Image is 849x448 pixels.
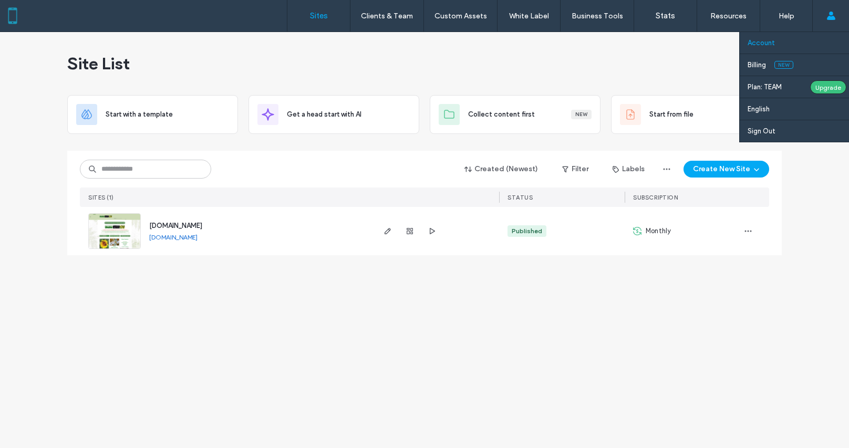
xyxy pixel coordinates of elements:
button: Filter [552,161,599,178]
div: New [571,110,592,119]
label: White Label [509,12,549,20]
span: Site List [67,53,130,74]
span: Collect content first [468,109,535,120]
div: Upgrade [810,80,846,94]
label: Custom Assets [434,12,487,20]
span: New [774,61,793,69]
a: [DOMAIN_NAME] [149,233,198,241]
label: Resources [710,12,747,20]
label: Billing [748,61,766,69]
label: Account [748,39,775,47]
div: Start with a template [67,95,238,134]
span: Start with a template [106,109,173,120]
label: Help [779,12,794,20]
label: Sign Out [748,127,775,135]
span: STATUS [508,194,533,201]
div: Collect content firstNew [430,95,600,134]
span: Get a head start with AI [287,109,361,120]
label: Plan: TEAM [748,83,802,91]
label: Business Tools [572,12,623,20]
a: Account [748,32,849,54]
a: BillingNew [748,54,849,76]
div: Start from fileBeta [611,95,782,134]
a: Sign Out [748,120,849,142]
label: Sites [310,11,328,20]
label: Stats [656,11,675,20]
button: Create New Site [684,161,769,178]
button: Labels [603,161,654,178]
div: Published [512,226,542,236]
a: [DOMAIN_NAME] [149,222,202,230]
span: Start from file [649,109,693,120]
span: SUBSCRIPTION [633,194,678,201]
label: English [748,105,770,113]
span: SITES (1) [88,194,114,201]
button: Created (Newest) [455,161,547,178]
span: Help [24,7,45,17]
span: Monthly [646,226,671,236]
div: Get a head start with AI [249,95,419,134]
label: Clients & Team [361,12,413,20]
